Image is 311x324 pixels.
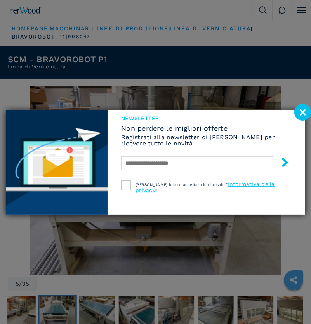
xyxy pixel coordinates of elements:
span: Non perdere le migliori offerte [121,125,292,132]
a: informativa della privacy [136,181,275,193]
img: Newsletter image [6,110,108,215]
span: [PERSON_NAME] letto e accettato le clausole " [136,182,228,187]
h6: Registrati alla newsletter di [PERSON_NAME] per ricevere tutte le novità [121,134,292,147]
span: NEWSLETTER [121,116,292,121]
button: submit-button [272,154,290,173]
span: " [155,189,157,193]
